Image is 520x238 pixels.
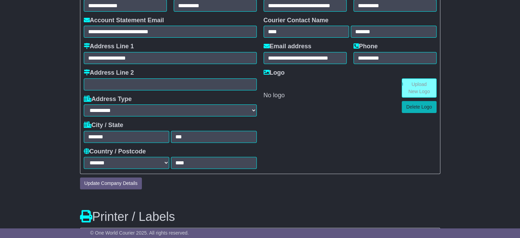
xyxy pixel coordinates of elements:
label: Courier Contact Name [264,17,329,24]
a: Upload New Logo [402,78,437,98]
label: City / State [84,122,123,129]
label: Phone [354,43,378,50]
h3: Printer / Labels [80,210,440,224]
span: © One World Courier 2025. All rights reserved. [90,230,189,236]
label: Address Line 1 [84,43,134,50]
label: Account Statement Email [84,17,164,24]
label: Address Line 2 [84,69,134,77]
label: Address Type [84,96,132,103]
label: Logo [264,69,285,77]
span: No logo [264,92,285,99]
button: Update Company Details [80,177,142,189]
label: Email address [264,43,311,50]
label: Country / Postcode [84,148,146,155]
